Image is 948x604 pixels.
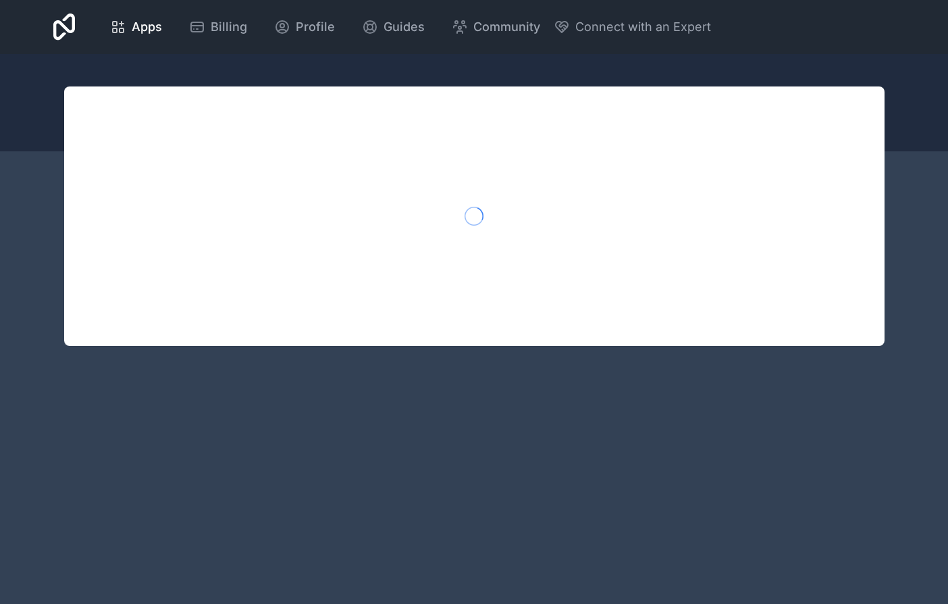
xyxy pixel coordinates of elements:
span: Apps [132,18,162,36]
button: Connect with an Expert [554,18,711,36]
a: Billing [178,12,258,42]
a: Profile [263,12,346,42]
a: Guides [351,12,436,42]
a: Community [441,12,551,42]
span: Community [473,18,540,36]
span: Guides [384,18,425,36]
span: Connect with an Expert [575,18,711,36]
span: Profile [296,18,335,36]
a: Apps [99,12,173,42]
span: Billing [211,18,247,36]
